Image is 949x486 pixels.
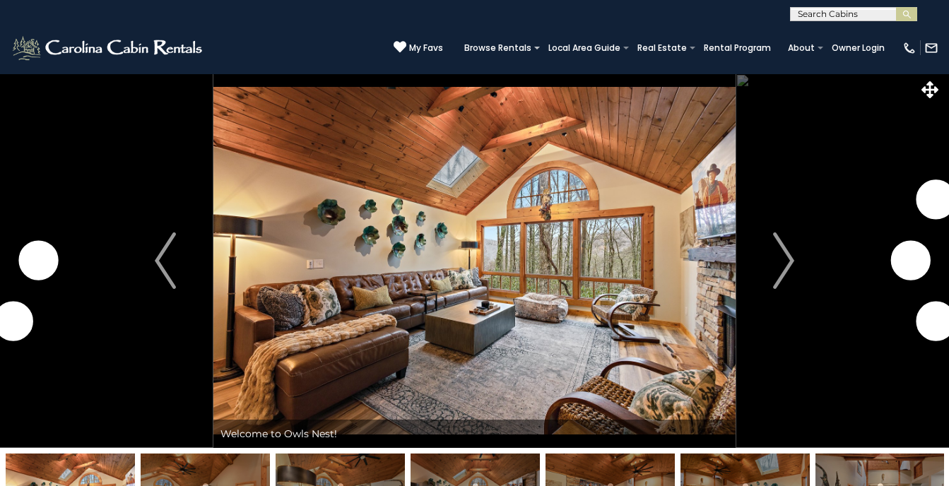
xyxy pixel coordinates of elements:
a: About [781,38,822,58]
a: Owner Login [825,38,892,58]
img: mail-regular-white.png [924,41,938,55]
button: Next [736,73,832,448]
button: Previous [117,73,213,448]
a: Browse Rentals [457,38,538,58]
a: My Favs [394,40,443,55]
img: White-1-2.png [11,34,206,62]
a: Rental Program [697,38,778,58]
img: phone-regular-white.png [902,41,916,55]
div: Welcome to Owls Nest! [213,420,736,448]
a: Local Area Guide [541,38,627,58]
span: My Favs [409,42,443,54]
a: Real Estate [630,38,694,58]
img: arrow [773,232,794,289]
img: arrow [155,232,176,289]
